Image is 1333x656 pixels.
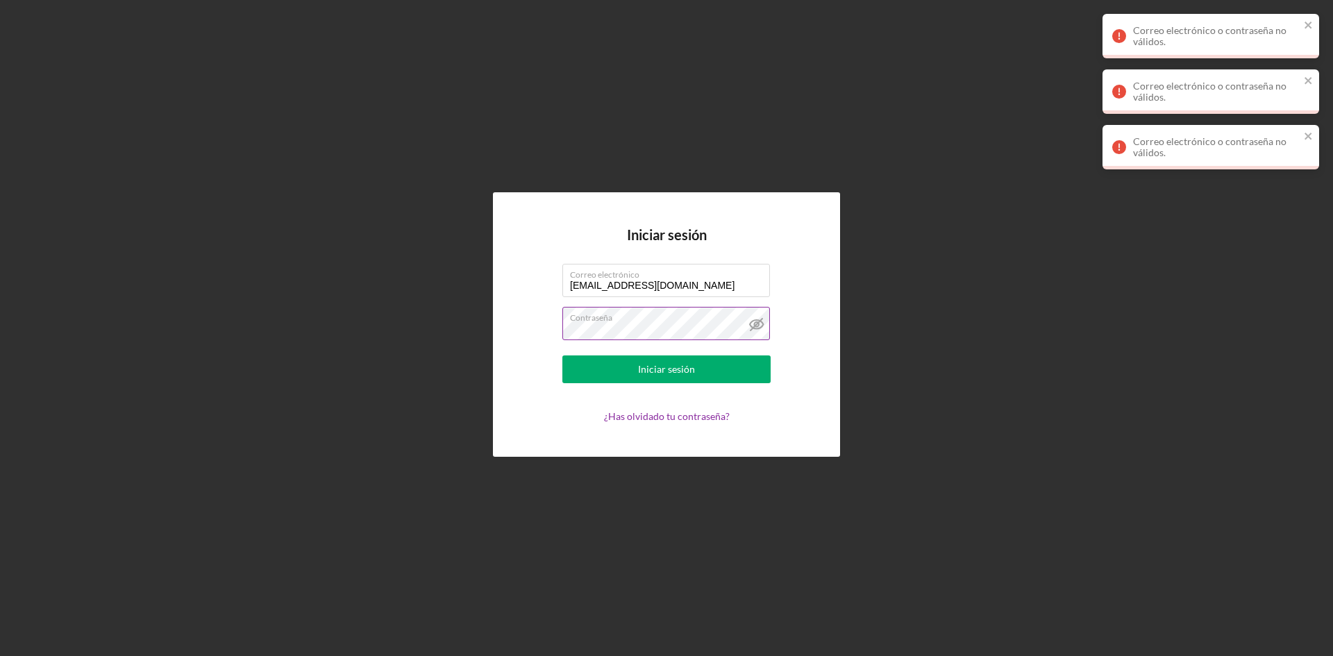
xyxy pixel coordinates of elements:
[1304,131,1314,144] button: cerca
[604,410,730,422] a: ¿Has olvidado tu contraseña?
[638,363,695,375] font: Iniciar sesión
[570,312,612,323] font: Contraseña
[627,226,707,243] font: Iniciar sesión
[570,269,639,280] font: Correo electrónico
[562,355,771,383] button: Iniciar sesión
[1133,135,1286,158] font: Correo electrónico o contraseña no válidos.
[1304,19,1314,33] button: cerca
[1133,24,1286,47] font: Correo electrónico o contraseña no válidos.
[1133,80,1286,103] font: Correo electrónico o contraseña no válidos.
[1304,75,1314,88] button: cerca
